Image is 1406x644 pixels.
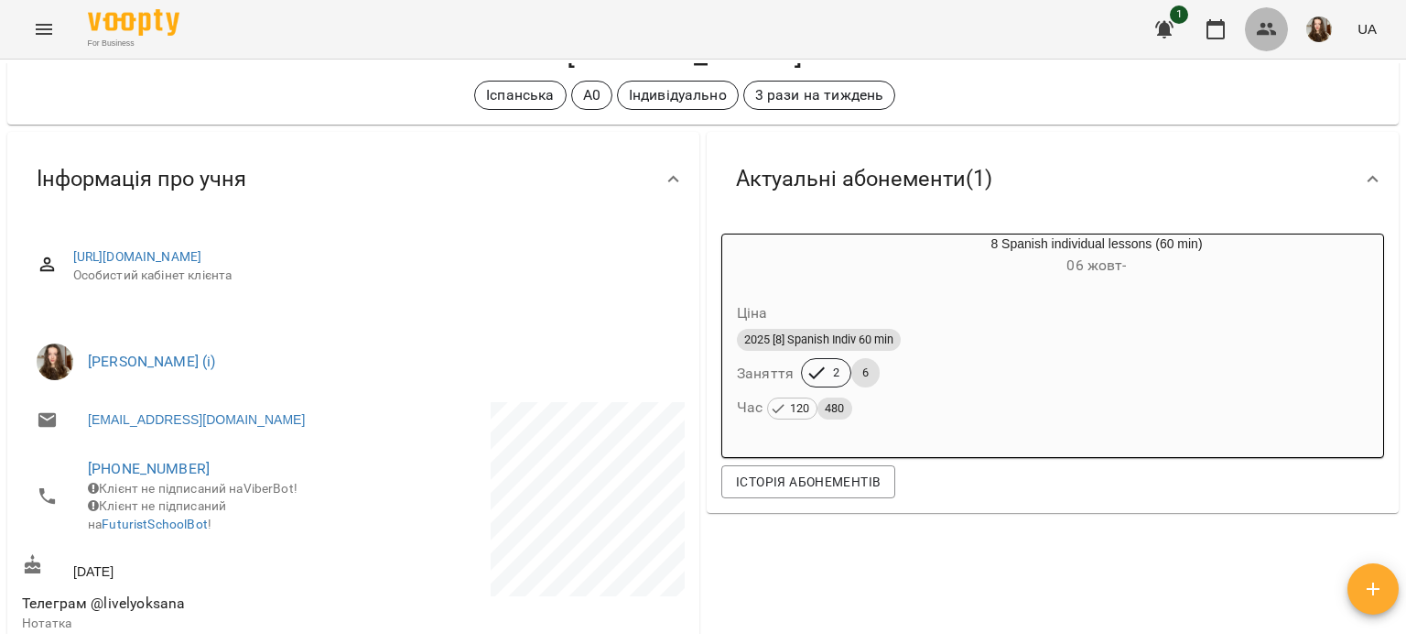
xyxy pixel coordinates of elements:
[755,84,884,106] p: 3 рази на тиждень
[629,84,727,106] p: Індивідуально
[707,132,1399,226] div: Актуальні абонементи(1)
[1357,19,1377,38] span: UA
[88,460,210,477] a: [PHONE_NUMBER]
[721,465,895,498] button: Історія абонементів
[88,481,297,496] span: Клієнт не підписаний на ViberBot!
[736,165,992,193] span: Актуальні абонементи ( 1 )
[88,38,179,49] span: For Business
[88,498,226,531] span: Клієнт не підписаний на !
[486,84,554,106] p: Іспанська
[22,595,185,612] span: Телеграм @livelyoksana
[37,344,73,380] img: Гайдукевич Анна (і)
[1350,12,1384,46] button: UA
[822,365,850,381] span: 2
[722,235,1383,442] button: 8 Spanish individual lessons (60 min)06 жовт- Ціна2025 [8] Spanish Indiv 60 minЗаняття26Час 120480
[88,9,179,36] img: Voopty Logo
[737,361,794,387] h6: Заняття
[737,395,852,420] h6: Час
[1066,257,1126,274] span: 06 жовт -
[7,132,699,226] div: Інформація про учня
[571,81,612,110] div: A0
[37,165,246,193] span: Інформація про учня
[73,267,670,285] span: Особистий кабінет клієнта
[474,81,566,110] div: Іспанська
[737,300,768,326] h6: Ціна
[22,615,350,633] p: Нотатка
[737,332,901,348] span: 2025 [8] Spanish Indiv 60 min
[817,398,851,419] span: 480
[783,398,817,419] span: 120
[102,517,208,531] a: FuturistSchoolBot
[851,365,880,381] span: 6
[88,410,305,429] a: [EMAIL_ADDRESS][DOMAIN_NAME]
[583,84,600,106] p: A0
[18,551,353,584] div: [DATE]
[810,235,1383,278] div: 8 Spanish individual lessons (60 min)
[73,249,202,264] a: [URL][DOMAIN_NAME]
[22,7,66,51] button: Menu
[722,235,810,278] div: 8 Spanish individual lessons (60 min)
[617,81,739,110] div: Індивідуально
[1170,5,1188,24] span: 1
[743,81,896,110] div: 3 рази на тиждень
[736,471,881,493] span: Історія абонементів
[88,353,216,370] a: [PERSON_NAME] (і)
[1306,16,1332,42] img: f828951e34a2a7ae30fa923eeeaf7e77.jpg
